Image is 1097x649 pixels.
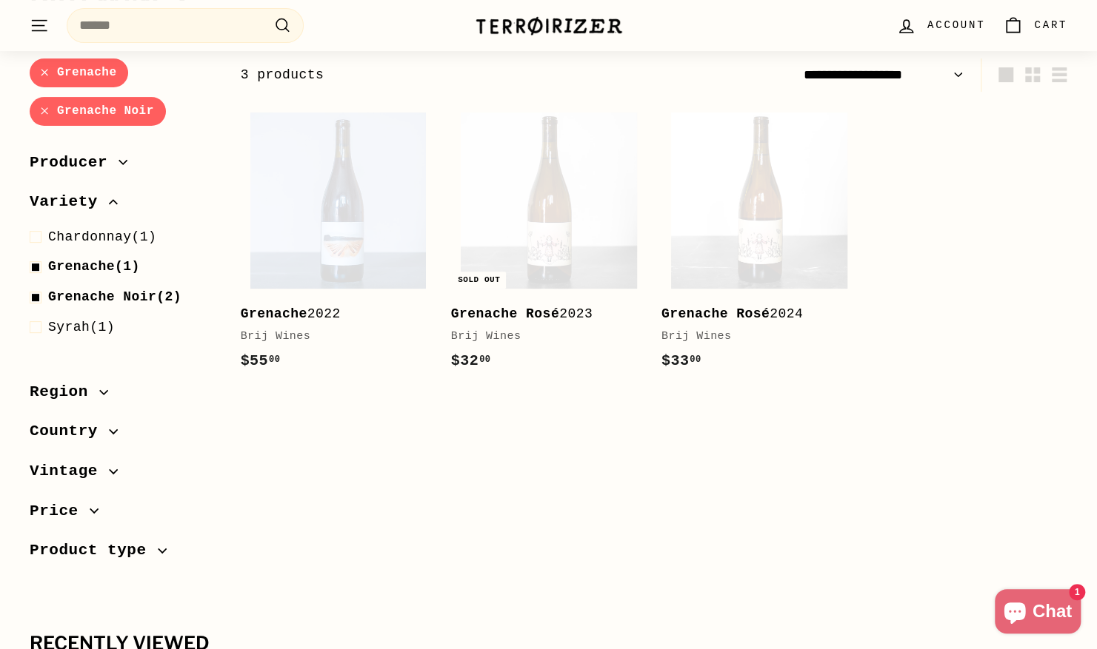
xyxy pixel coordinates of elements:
[30,499,90,524] span: Price
[269,354,280,365] sup: 00
[30,189,109,215] span: Variety
[48,229,132,244] span: Chardonnay
[661,306,770,321] b: Grenache Rosé
[30,150,119,175] span: Producer
[30,147,217,186] button: Producer
[661,352,701,369] span: $33
[30,415,217,455] button: Country
[451,328,632,346] div: Brij Wines
[241,352,281,369] span: $55
[990,589,1085,637] inbox-online-store-chat: Shopify online store chat
[451,352,491,369] span: $32
[48,286,181,308] span: (2)
[241,64,654,86] div: 3 products
[452,272,506,289] div: Sold out
[30,376,217,416] button: Region
[241,303,421,325] div: 2022
[241,328,421,346] div: Brij Wines
[241,103,436,389] a: Grenache2022Brij Wines
[48,289,156,304] span: Grenache Noir
[48,226,156,248] span: (1)
[48,317,115,338] span: (1)
[30,58,128,87] a: Grenache
[451,103,647,389] a: Sold out Grenache Rosé2023Brij Wines
[48,256,140,278] span: (1)
[661,328,842,346] div: Brij Wines
[30,538,158,563] span: Product type
[48,320,90,334] span: Syrah
[451,303,632,325] div: 2023
[30,380,99,405] span: Region
[1034,17,1067,33] span: Cart
[241,306,307,321] b: Grenache
[661,103,857,389] a: Grenache Rosé2024Brij Wines
[30,534,217,574] button: Product type
[30,455,217,495] button: Vintage
[30,459,109,484] span: Vintage
[30,97,166,126] a: Grenache Noir
[690,354,701,365] sup: 00
[994,4,1076,47] a: Cart
[479,354,490,365] sup: 00
[451,306,559,321] b: Grenache Rosé
[887,4,994,47] a: Account
[30,186,217,226] button: Variety
[30,419,109,444] span: Country
[927,17,985,33] span: Account
[48,259,115,274] span: Grenache
[30,495,217,535] button: Price
[661,303,842,325] div: 2024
